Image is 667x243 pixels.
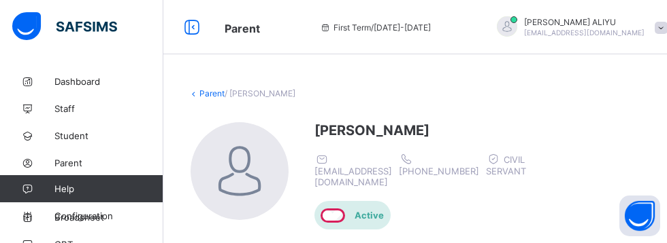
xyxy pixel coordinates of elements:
[320,22,431,33] span: session/term information
[54,157,163,168] span: Parent
[399,166,479,176] span: [PHONE_NUMBER]
[54,130,163,141] span: Student
[355,210,384,221] span: Active
[225,22,260,35] span: Parent
[225,88,295,98] span: / [PERSON_NAME]
[54,183,163,194] span: Help
[619,195,660,236] button: Open asap
[199,88,225,98] a: Parent
[54,103,163,114] span: Staff
[524,17,645,27] span: [PERSON_NAME] ALIYU
[12,12,117,41] img: safsims
[54,210,163,221] span: Configuration
[486,154,526,176] span: CIVIL SERVANT
[191,122,289,220] img: HAUWA photo
[54,76,163,87] span: Dashboard
[314,166,392,187] span: [EMAIL_ADDRESS][DOMAIN_NAME]
[314,122,533,138] span: [PERSON_NAME]
[524,29,645,37] span: [EMAIL_ADDRESS][DOMAIN_NAME]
